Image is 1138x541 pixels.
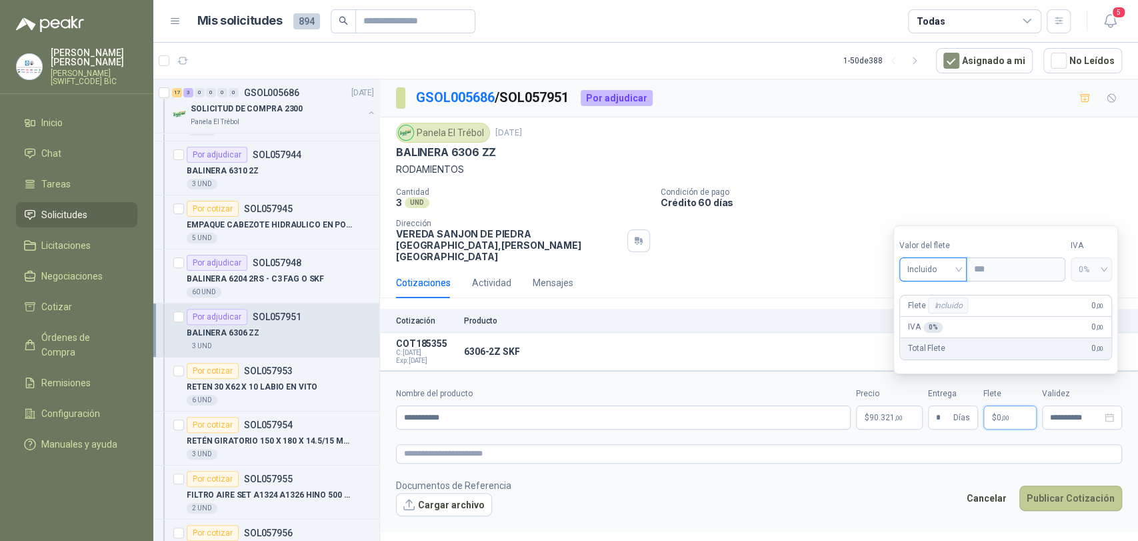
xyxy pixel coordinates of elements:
h1: Mis solicitudes [197,11,283,31]
a: 17 3 0 0 0 0 GSOL005686[DATE] Company LogoSOLICITUD DE COMPRA 2300Panela El Trébol [172,85,377,127]
span: Inicio [41,115,63,130]
p: [PERSON_NAME] [SWIFT_CODE] BIC [51,69,137,85]
p: SOL057956 [244,528,293,538]
p: FILTRO AIRE SET A1324 A1326 HINO 500 FC4J 2004 FC [187,489,353,502]
span: 0 [1091,321,1103,334]
img: Logo peakr [16,16,84,32]
p: Crédito 60 días [661,197,1133,208]
label: Entrega [928,388,978,400]
span: Días [953,406,970,429]
a: Negociaciones [16,263,137,289]
a: Tareas [16,171,137,197]
p: Precio [890,316,957,326]
div: Por cotizar [187,363,239,379]
span: ,00 [1095,302,1103,310]
a: Por cotizarSOL057954RETÉN GIRATORIO 150 X 180 X 14.5/15 METALICO COTERCO3 UND [153,412,379,466]
span: 90.321 [869,414,903,422]
img: Company Logo [17,54,42,79]
a: Por cotizarSOL057953RETEN 30 X62 X 10 LABIO EN VITO6 UND [153,358,379,412]
p: [PERSON_NAME] [PERSON_NAME] [51,48,137,67]
div: Cotizaciones [396,276,451,290]
div: 1 - 50 de 388 [843,50,925,71]
p: 3 [396,197,402,208]
span: 0% [1079,259,1104,280]
p: / SOL057951 [416,87,570,108]
span: 5 [1111,6,1126,19]
label: Valor del flete [899,239,966,252]
button: Asignado a mi [936,48,1033,73]
div: Todas [917,14,945,29]
p: SOLICITUD DE COMPRA 2300 [191,103,303,115]
p: Flete [908,298,971,314]
div: 17 [172,88,182,97]
span: Tareas [41,177,71,191]
span: 0 [1091,300,1103,312]
div: Panela El Trébol [396,123,490,143]
span: 0 [997,414,1009,422]
span: ,00 [1095,324,1103,331]
span: Incluido [907,259,959,280]
div: 0 [229,88,239,97]
a: Configuración [16,401,137,426]
p: [DATE] [495,127,522,139]
button: 5 [1098,9,1122,33]
span: Configuración [41,406,100,421]
span: ,00 [895,414,903,422]
label: Validez [1042,388,1122,400]
a: Órdenes de Compra [16,325,137,365]
p: Producto [464,316,882,326]
div: UND [405,197,429,208]
p: SOL057944 [253,150,301,159]
p: BALINERA 6310 2Z [187,165,259,177]
label: Nombre del producto [396,388,851,400]
a: Por cotizarSOL057945EMPAQUE CABEZOTE HIDRAULICO EN POLIURE NO 55 SHORE5 UND [153,195,379,249]
button: No Leídos [1043,48,1122,73]
p: [DATE] [351,87,374,99]
div: Mensajes [533,276,573,290]
div: 6 UND [187,395,217,406]
div: Por adjudicar [187,147,247,163]
div: 0 [217,88,227,97]
button: Cargar archivo [396,493,492,517]
img: Company Logo [399,125,413,140]
a: Manuales y ayuda [16,432,137,457]
label: IVA [1071,239,1112,252]
p: SOL057954 [244,420,293,430]
p: $90.321,00 [856,406,923,430]
div: 3 UND [187,449,217,460]
a: Por adjudicarSOL057951BALINERA 6306 ZZ3 UND [153,304,379,358]
p: IVA [908,321,943,334]
span: $ [992,414,997,422]
div: Actividad [472,276,511,290]
div: Por cotizar [187,201,239,217]
p: SOL057951 [253,312,301,322]
p: Dirección [396,219,622,228]
span: Cotizar [41,300,72,314]
button: Cancelar [959,486,1014,511]
div: 5 UND [187,233,217,243]
p: VEREDA SANJON DE PIEDRA [GEOGRAPHIC_DATA] , [PERSON_NAME][GEOGRAPHIC_DATA] [396,228,622,262]
div: Por cotizar [187,471,239,487]
span: Licitaciones [41,238,91,253]
p: BALINERA 6204 2RS - C3 FAG O SKF [187,273,324,286]
p: Cantidad [396,187,650,197]
div: 60 UND [187,287,221,298]
p: SOL057955 [244,474,293,484]
p: Condición de pago [661,187,1133,197]
p: 6306-2Z SKF [464,346,519,357]
div: Por cotizar [187,525,239,541]
span: Órdenes de Compra [41,330,125,360]
p: Cotización [396,316,456,326]
p: SOL057948 [253,258,301,267]
a: GSOL005686 [416,89,495,105]
a: Por cotizarSOL057955FILTRO AIRE SET A1324 A1326 HINO 500 FC4J 2004 FC2 UND [153,466,379,520]
p: RETEN 30 X62 X 10 LABIO EN VITO [187,381,317,394]
a: Chat [16,141,137,166]
span: 894 [293,13,320,29]
img: Company Logo [172,106,188,122]
div: 2 UND [187,503,217,514]
span: Exp: [DATE] [396,357,456,365]
div: Por adjudicar [187,309,247,325]
p: Documentos de Referencia [396,478,511,493]
span: Manuales y ayuda [41,437,117,452]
